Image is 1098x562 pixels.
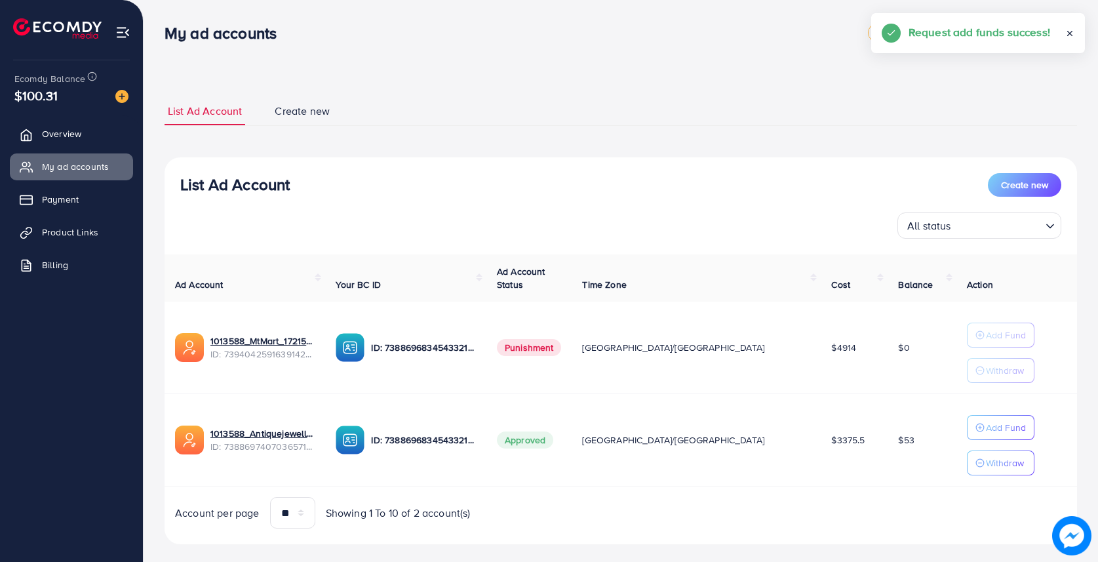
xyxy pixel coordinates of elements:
[210,427,315,454] div: <span class='underline'>1013588_Antiquejeweller_1720315192131</span></br>7388697407036571665
[371,340,475,355] p: ID: 7388696834543321089
[326,506,471,521] span: Showing 1 To 10 of 2 account(s)
[210,427,315,440] a: 1013588_Antiquejeweller_1720315192131
[175,278,224,291] span: Ad Account
[175,506,260,521] span: Account per page
[275,104,330,119] span: Create new
[336,278,381,291] span: Your BC ID
[336,333,364,362] img: ic-ba-acc.ded83a64.svg
[165,24,287,43] h3: My ad accounts
[986,420,1026,435] p: Add Fund
[168,104,242,119] span: List Ad Account
[210,440,315,453] span: ID: 7388697407036571665
[175,426,204,454] img: ic-ads-acc.e4c84228.svg
[371,432,475,448] p: ID: 7388696834543321089
[831,341,856,354] span: $4914
[898,433,914,447] span: $53
[986,363,1024,378] p: Withdraw
[42,258,68,271] span: Billing
[898,341,909,354] span: $0
[115,25,130,40] img: menu
[967,415,1034,440] button: Add Fund
[10,153,133,180] a: My ad accounts
[210,334,315,348] a: 1013588_MtMart_1721559701675
[10,186,133,212] a: Payment
[210,348,315,361] span: ID: 7394042591639142417
[967,358,1034,383] button: Withdraw
[988,173,1061,197] button: Create new
[909,24,1050,41] h5: Request add funds success!
[42,127,81,140] span: Overview
[582,433,764,447] span: [GEOGRAPHIC_DATA]/[GEOGRAPHIC_DATA]
[10,252,133,278] a: Billing
[10,219,133,245] a: Product Links
[42,226,98,239] span: Product Links
[905,216,954,235] span: All status
[42,160,109,173] span: My ad accounts
[115,90,128,103] img: image
[582,341,764,354] span: [GEOGRAPHIC_DATA]/[GEOGRAPHIC_DATA]
[497,265,545,291] span: Ad Account Status
[14,86,58,105] span: $100.31
[986,327,1026,343] p: Add Fund
[967,323,1034,348] button: Add Fund
[898,278,933,291] span: Balance
[336,426,364,454] img: ic-ba-acc.ded83a64.svg
[868,23,970,43] a: metap_pakistan_001
[497,432,553,449] span: Approved
[831,278,850,291] span: Cost
[1001,178,1048,191] span: Create new
[831,433,865,447] span: $3375.5
[967,451,1034,475] button: Withdraw
[897,212,1061,239] div: Search for option
[10,121,133,147] a: Overview
[967,278,993,291] span: Action
[582,278,626,291] span: Time Zone
[180,175,290,194] h3: List Ad Account
[13,18,102,39] img: logo
[14,72,85,85] span: Ecomdy Balance
[175,333,204,362] img: ic-ads-acc.e4c84228.svg
[210,334,315,361] div: <span class='underline'>1013588_MtMart_1721559701675</span></br>7394042591639142417
[1052,516,1091,555] img: image
[42,193,79,206] span: Payment
[497,339,562,356] span: Punishment
[986,455,1024,471] p: Withdraw
[955,214,1040,235] input: Search for option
